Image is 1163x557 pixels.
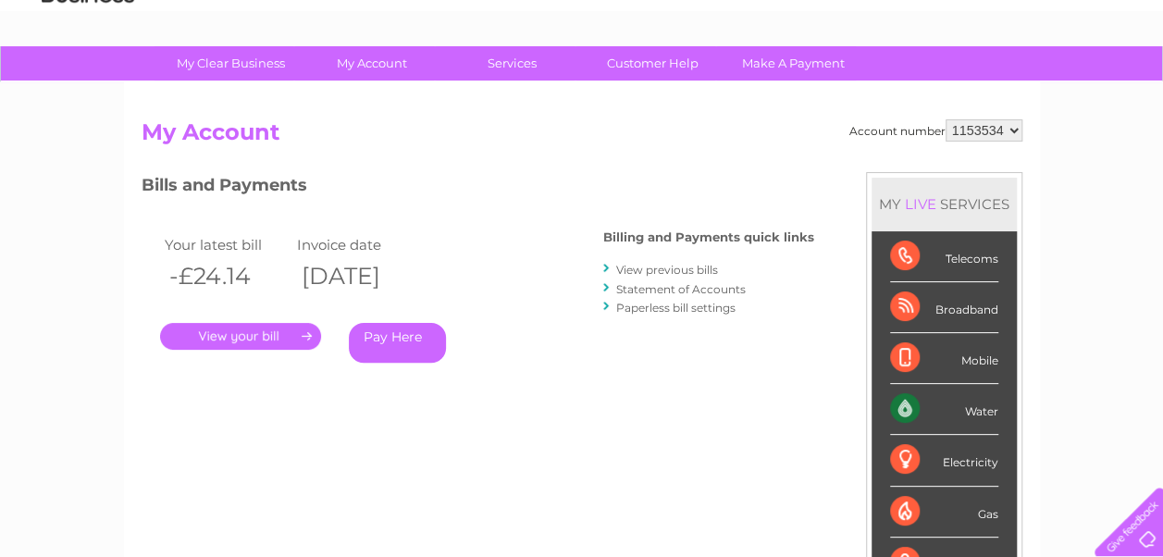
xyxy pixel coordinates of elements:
[837,79,872,93] a: Water
[935,79,991,93] a: Telecoms
[890,282,998,333] div: Broadband
[145,10,1020,90] div: Clear Business is a trading name of Verastar Limited (registered in [GEOGRAPHIC_DATA] No. 3667643...
[717,46,870,80] a: Make A Payment
[160,257,293,295] th: -£24.14
[142,172,814,204] h3: Bills and Payments
[1040,79,1085,93] a: Contact
[616,301,736,315] a: Paperless bill settings
[890,333,998,384] div: Mobile
[890,231,998,282] div: Telecoms
[901,195,940,213] div: LIVE
[292,232,426,257] td: Invoice date
[160,323,321,350] a: .
[603,230,814,244] h4: Billing and Payments quick links
[1002,79,1029,93] a: Blog
[890,487,998,538] div: Gas
[890,384,998,435] div: Water
[155,46,307,80] a: My Clear Business
[576,46,729,80] a: Customer Help
[41,48,135,105] img: logo.png
[872,178,1017,230] div: MY SERVICES
[849,119,1022,142] div: Account number
[1102,79,1145,93] a: Log out
[884,79,924,93] a: Energy
[436,46,588,80] a: Services
[814,9,942,32] a: 0333 014 3131
[295,46,448,80] a: My Account
[616,263,718,277] a: View previous bills
[160,232,293,257] td: Your latest bill
[349,323,446,363] a: Pay Here
[142,119,1022,155] h2: My Account
[890,435,998,486] div: Electricity
[616,282,746,296] a: Statement of Accounts
[292,257,426,295] th: [DATE]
